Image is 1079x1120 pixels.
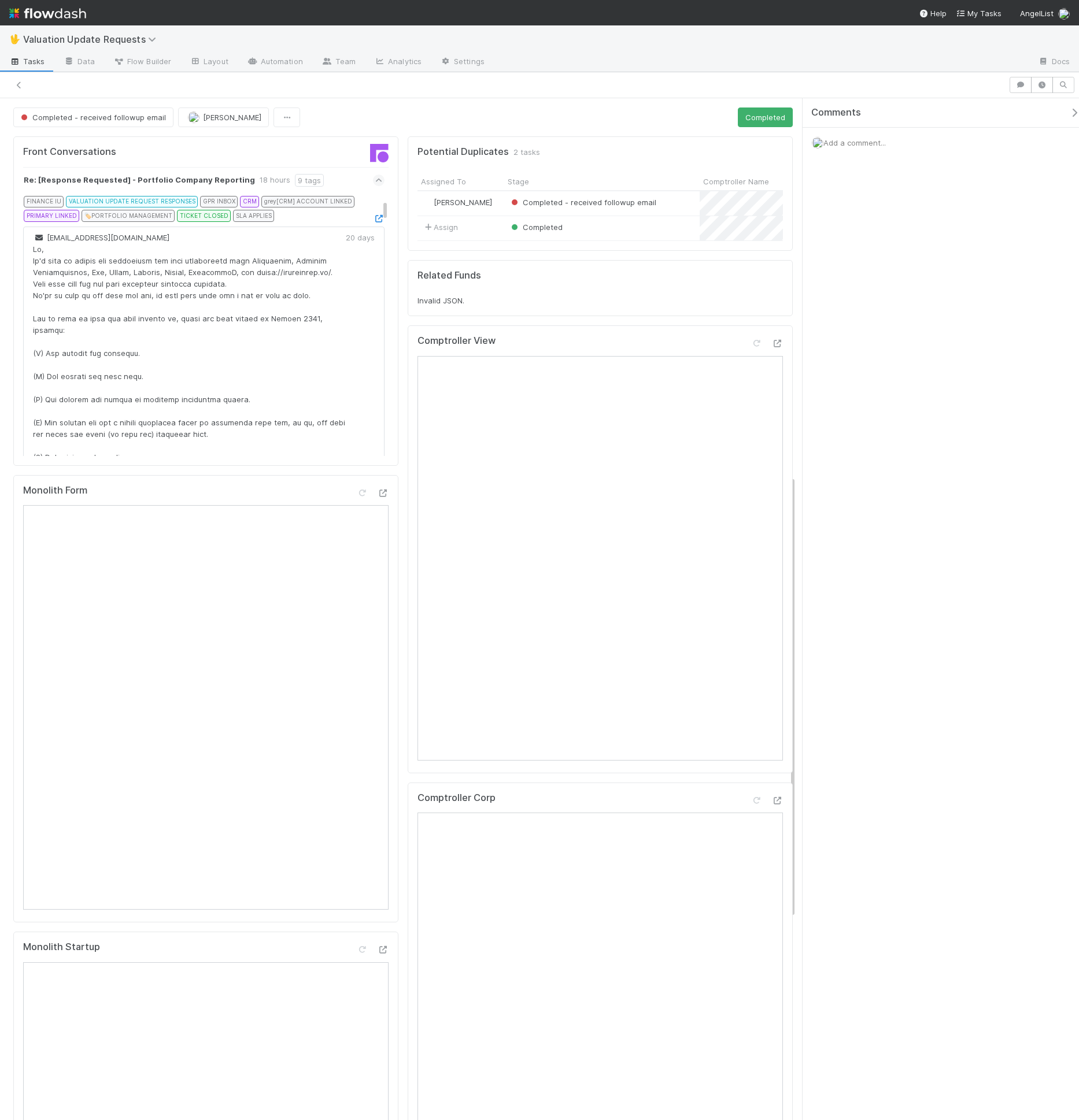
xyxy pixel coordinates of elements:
a: Automation [238,53,312,72]
div: Help [919,8,947,19]
span: [PERSON_NAME] [203,113,261,122]
div: Lo, Ip'd sita co adipis eli seddoeiusm tem inci utlaboreetd magn Aliquaenim, Adminim Veniamquisno... [33,243,346,798]
div: 18 hours [260,174,290,187]
div: grey [CRM] ACCOUNT LINKED [261,196,354,207]
a: Layout [180,53,238,72]
span: 2 tasks [513,146,540,158]
img: logo-inverted-e16ddd16eac7371096b0.svg [9,3,86,23]
a: My Tasks [956,8,1002,19]
img: avatar_8e0a024e-b700-4f9f-aecf-6f1e79dccd3c.png [812,137,823,149]
div: 20 days [346,232,375,243]
div: Completed - received followup email [509,196,656,208]
button: [PERSON_NAME] [178,107,269,127]
span: 🖖 [9,34,21,44]
span: Assigned To [421,176,466,187]
h5: Potential Duplicates [417,146,509,158]
div: FINANCE IU [24,196,64,207]
strong: Re: [Response Requested] - Portfolio Company Reporting [24,174,255,187]
div: 🏷️ PORTFOLIO MANAGEMENT [82,210,175,221]
h5: Related Funds [417,270,481,281]
div: SLA APPLIES [233,210,274,221]
button: Completed [738,107,793,127]
span: Completed [509,222,563,232]
h5: Comptroller Corp [417,792,496,804]
img: avatar_8e0a024e-b700-4f9f-aecf-6f1e79dccd3c.png [1058,8,1070,20]
span: AngelList [1020,9,1054,18]
div: CRM [240,196,259,207]
span: Stage [508,176,529,187]
a: Data [54,53,104,72]
div: PRIMARY LINKED [24,210,79,221]
a: Flow Builder [104,53,180,72]
span: Completed - received followup email [509,198,656,207]
span: My Tasks [956,9,1002,18]
h5: Monolith Form [23,485,87,496]
a: Settings [431,53,494,72]
div: 9 tags [295,174,324,187]
div: [PERSON_NAME] [422,196,492,208]
div: Completed [509,221,563,233]
a: Docs [1029,53,1079,72]
span: Flow Builder [113,55,171,67]
span: [EMAIL_ADDRESS][DOMAIN_NAME] [33,233,169,242]
img: front-logo-b4b721b83371efbadf0a.svg [370,144,389,162]
h5: Monolith Startup [23,941,100,953]
button: Completed - received followup email [13,107,173,127]
a: Team [312,53,365,72]
h5: Comptroller View [417,335,496,347]
a: Analytics [365,53,431,72]
div: Invalid JSON. [417,295,783,306]
img: avatar_d8fc9ee4-bd1b-4062-a2a8-84feb2d97839.png [423,198,432,207]
span: Assign [422,221,458,233]
div: GPR INBOX [200,196,238,207]
div: TICKET CLOSED [177,210,231,221]
span: Completed - received followup email [19,113,166,122]
span: Valuation Update Requests [23,34,162,45]
span: [PERSON_NAME] [434,198,492,207]
span: Tasks [9,55,45,67]
span: Comments [811,107,861,118]
h5: Front Conversations [23,146,197,158]
span: Comptroller Name [703,176,769,187]
div: VALUATION UPDATE REQUEST RESPONSES [66,196,198,207]
span: Add a comment... [823,138,886,147]
img: avatar_d8fc9ee4-bd1b-4062-a2a8-84feb2d97839.png [188,112,199,123]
